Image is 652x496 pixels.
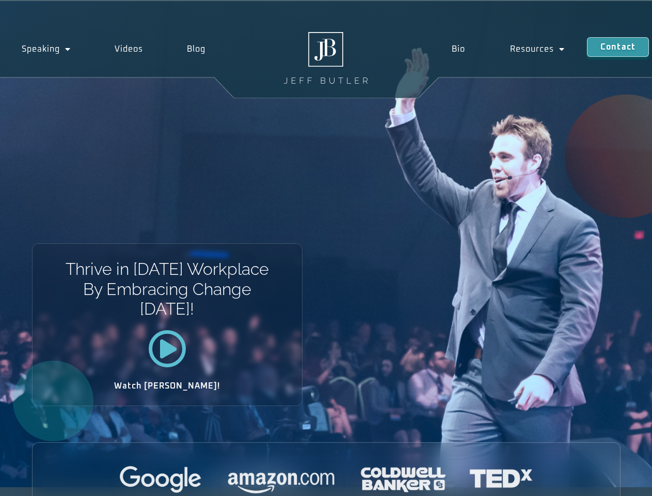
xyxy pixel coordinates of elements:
nav: Menu [430,37,586,61]
span: Contact [600,43,635,51]
a: Bio [430,37,487,61]
a: Blog [165,37,227,61]
a: Videos [93,37,165,61]
a: Resources [488,37,587,61]
h1: Thrive in [DATE] Workplace By Embracing Change [DATE]! [65,259,269,319]
h2: Watch [PERSON_NAME]! [69,382,266,390]
a: Contact [587,37,649,57]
